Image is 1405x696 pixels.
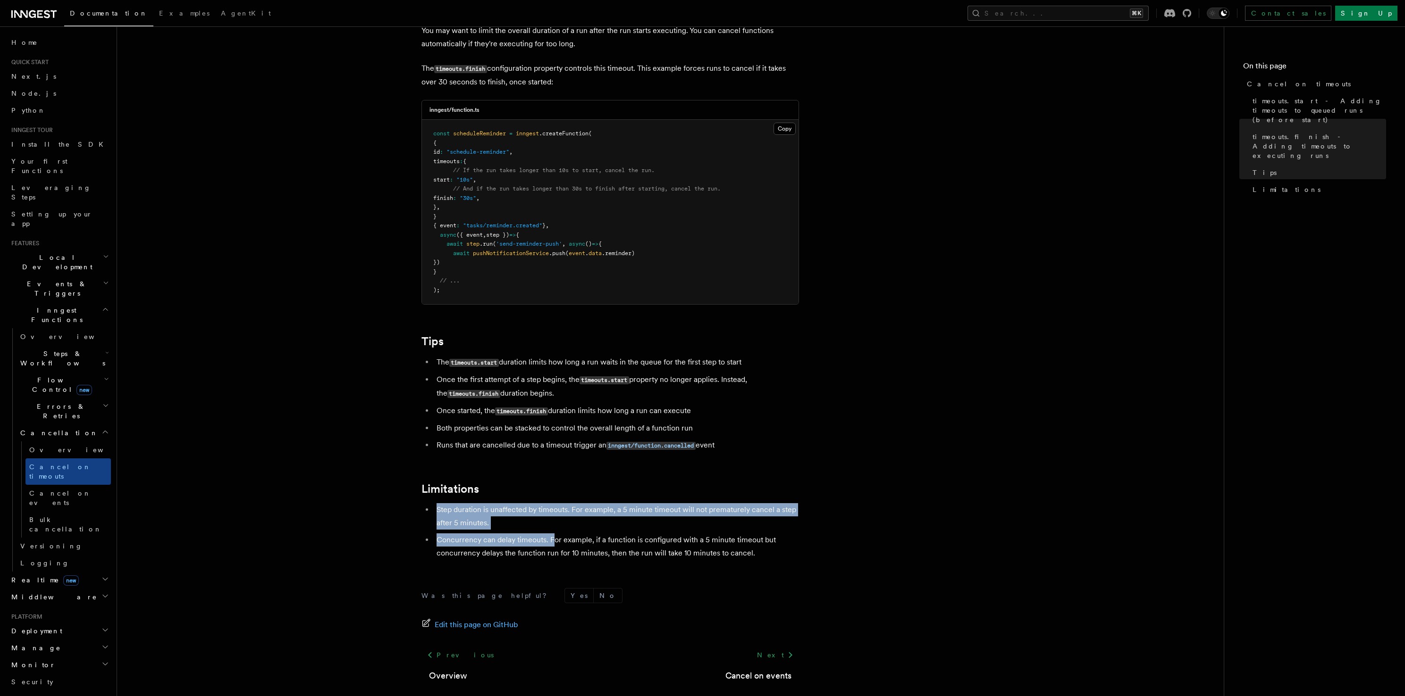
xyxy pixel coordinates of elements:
[1253,185,1321,194] span: Limitations
[434,65,487,73] code: timeouts.finish
[25,441,111,458] a: Overview
[447,390,500,398] code: timeouts.finish
[11,107,46,114] span: Python
[565,588,593,603] button: Yes
[8,575,79,585] span: Realtime
[25,511,111,538] a: Bulk cancellation
[1335,6,1397,21] a: Sign Up
[606,442,696,450] code: inngest/function.cancelled
[460,158,463,165] span: :
[473,250,549,257] span: pushNotificationService
[63,575,79,586] span: new
[8,253,103,272] span: Local Development
[460,195,476,201] span: "30s"
[8,279,103,298] span: Events & Triggers
[437,204,440,210] span: ,
[421,335,444,348] a: Tips
[751,646,799,663] a: Next
[20,559,69,567] span: Logging
[433,158,460,165] span: timeouts
[486,232,509,238] span: step })
[11,141,109,148] span: Install the SDK
[466,240,480,247] span: step
[29,516,102,533] span: Bulk cancellation
[433,287,440,293] span: );
[433,268,437,275] span: }
[433,213,437,220] span: }
[1243,75,1386,92] a: Cancel on timeouts
[968,6,1149,21] button: Search...⌘K
[509,130,513,137] span: =
[549,250,565,257] span: .push
[1249,164,1386,181] a: Tips
[8,643,61,653] span: Manage
[221,9,271,17] span: AgentKit
[1249,128,1386,164] a: timeouts.finish - Adding timeouts to executing runs
[17,538,111,555] a: Versioning
[542,222,546,229] span: }
[516,130,539,137] span: inngest
[434,404,799,418] li: Once started, the duration limits how long a run can execute
[434,503,799,530] li: Step duration is unaffected by timeouts. For example, a 5 minute timeout will not prematurely can...
[433,149,440,155] span: id
[8,639,111,656] button: Manage
[434,422,799,435] li: Both properties can be stacked to control the overall length of a function run
[8,136,111,153] a: Install the SDK
[8,153,111,179] a: Your first Functions
[592,240,598,247] span: =>
[70,9,148,17] span: Documentation
[17,372,111,398] button: Flow Controlnew
[17,398,111,424] button: Errors & Retries
[594,588,622,603] button: No
[509,232,516,238] span: =>
[433,176,450,183] span: start
[580,376,629,384] code: timeouts.start
[8,588,111,605] button: Middleware
[456,176,473,183] span: "10s"
[8,126,53,134] span: Inngest tour
[8,622,111,639] button: Deployment
[434,373,799,400] li: Once the first attempt of a step begins, the property no longer applies. Instead, the duration be...
[17,328,111,345] a: Overview
[433,259,440,265] span: })
[17,349,105,368] span: Steps & Workflows
[8,572,111,588] button: Realtimenew
[496,240,562,247] span: 'send-reminder-push'
[153,3,215,25] a: Examples
[8,206,111,232] a: Setting up your app
[433,195,453,201] span: finish
[20,333,118,340] span: Overview
[598,240,602,247] span: {
[433,222,456,229] span: { event
[565,250,569,257] span: (
[1207,8,1229,19] button: Toggle dark mode
[1253,132,1386,160] span: timeouts.finish - Adding timeouts to executing runs
[463,222,542,229] span: "tasks/reminder.created"
[8,328,111,572] div: Inngest Functions
[433,204,437,210] span: }
[562,240,565,247] span: ,
[774,123,796,135] button: Copy
[483,232,486,238] span: ,
[446,240,463,247] span: await
[17,441,111,538] div: Cancellation
[11,210,93,227] span: Setting up your app
[435,618,518,631] span: Edit this page on GitHub
[473,176,476,183] span: ,
[449,359,499,367] code: timeouts.start
[569,250,585,257] span: event
[159,9,210,17] span: Examples
[453,130,506,137] span: scheduleReminder
[516,232,519,238] span: {
[11,157,67,174] span: Your first Functions
[429,669,467,682] a: Overview
[20,542,83,550] span: Versioning
[8,68,111,85] a: Next.js
[8,302,111,328] button: Inngest Functions
[585,250,589,257] span: .
[8,613,42,621] span: Platform
[606,440,696,449] a: inngest/function.cancelled
[8,85,111,102] a: Node.js
[421,482,479,496] a: Limitations
[456,222,460,229] span: :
